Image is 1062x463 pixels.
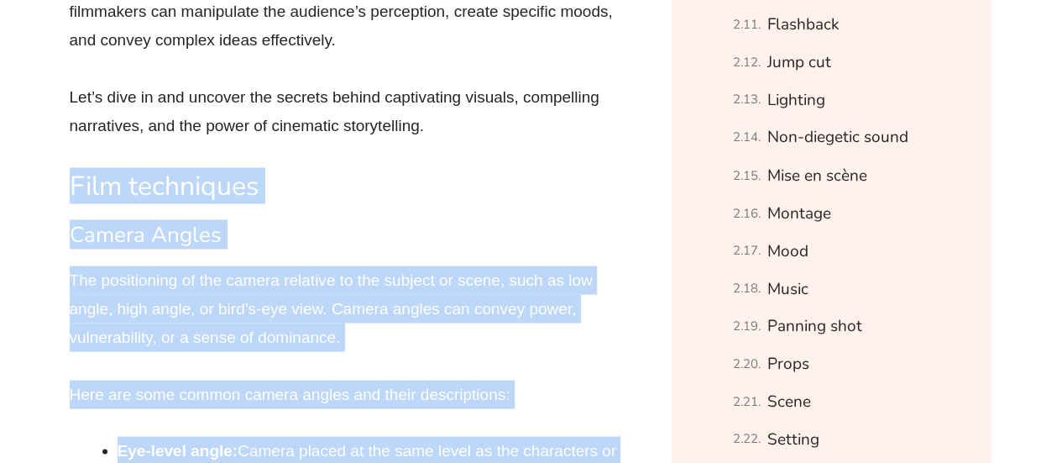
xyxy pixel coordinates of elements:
a: Jump cut [767,48,831,77]
a: Panning shot [767,311,862,340]
a: Music [767,274,808,303]
a: Mise en scène [767,160,867,190]
a: Scene [767,387,811,416]
iframe: Chat Widget [782,273,1062,463]
a: Setting [767,424,819,454]
a: Flashback [767,10,840,39]
h2: Film techniques [70,168,632,203]
a: Montage [767,198,831,228]
p: Let’s dive in and uncover the secrets behind captivating visuals, compelling narratives, and the ... [70,83,632,140]
a: Props [767,349,809,378]
a: Non-diegetic sound [767,123,908,152]
a: Mood [767,236,808,266]
p: Here are some common camera angles and their descriptions: [70,380,632,408]
strong: Eye-level angle: [118,441,238,459]
p: The positioning of the camera relative to the subject or scene, such as low angle, high angle, or... [70,266,632,352]
a: Lighting [767,86,825,115]
h3: Camera Angles [70,220,632,249]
